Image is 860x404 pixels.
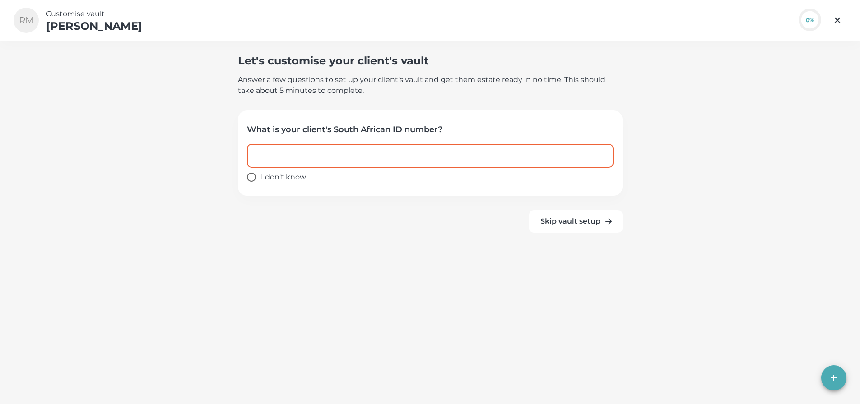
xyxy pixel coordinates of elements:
[261,172,306,183] span: I don't know
[247,168,614,187] div: idNumber
[46,9,142,19] p: Customise vault
[46,19,142,32] h3: [PERSON_NAME]
[806,17,814,24] p: 0 %
[529,210,623,233] button: skip_vault_setup
[247,124,614,135] h4: What is your client's South African ID number?
[821,365,846,390] button: lifedocs-speed-dial
[238,74,623,96] p: Answer a few questions to set up your client's vault and get them estate ready in no time. This s...
[238,54,623,67] h3: Let's customise your client's vault
[14,8,39,33] div: RM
